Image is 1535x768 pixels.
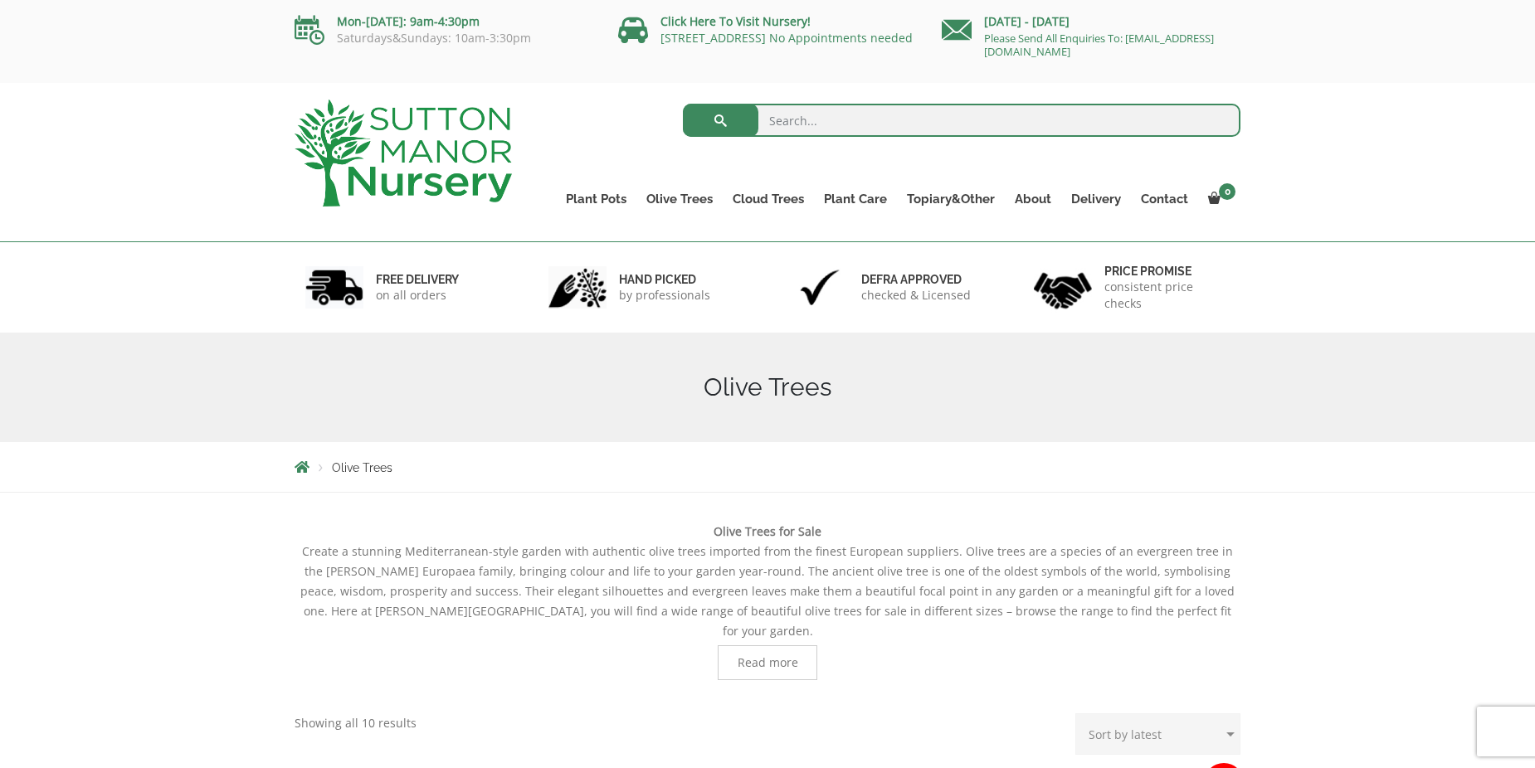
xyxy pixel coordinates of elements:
[295,100,512,207] img: logo
[1198,187,1240,211] a: 0
[1034,262,1092,313] img: 4.jpg
[305,266,363,309] img: 1.jpg
[548,266,607,309] img: 2.jpg
[636,187,723,211] a: Olive Trees
[619,287,710,304] p: by professionals
[376,272,459,287] h6: FREE DELIVERY
[376,287,459,304] p: on all orders
[897,187,1005,211] a: Topiary&Other
[1219,183,1235,200] span: 0
[861,287,971,304] p: checked & Licensed
[738,657,798,668] span: Read more
[295,372,1240,402] h1: Olive Trees
[295,522,1240,680] div: Create a stunning Mediterranean-style garden with authentic olive trees imported from the finest ...
[1104,279,1230,312] p: consistent price checks
[683,104,1241,137] input: Search...
[861,272,971,287] h6: Defra approved
[619,272,710,287] h6: hand picked
[791,266,849,309] img: 3.jpg
[1131,187,1198,211] a: Contact
[1061,187,1131,211] a: Delivery
[660,30,913,46] a: [STREET_ADDRESS] No Appointments needed
[295,32,593,45] p: Saturdays&Sundays: 10am-3:30pm
[723,187,814,211] a: Cloud Trees
[1075,713,1240,755] select: Shop order
[1005,187,1061,211] a: About
[1104,264,1230,279] h6: Price promise
[295,12,593,32] p: Mon-[DATE]: 9am-4:30pm
[660,13,811,29] a: Click Here To Visit Nursery!
[556,187,636,211] a: Plant Pots
[814,187,897,211] a: Plant Care
[295,713,417,733] p: Showing all 10 results
[295,460,1240,474] nav: Breadcrumbs
[942,12,1240,32] p: [DATE] - [DATE]
[984,31,1214,59] a: Please Send All Enquiries To: [EMAIL_ADDRESS][DOMAIN_NAME]
[332,461,392,474] span: Olive Trees
[714,523,821,539] b: Olive Trees for Sale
